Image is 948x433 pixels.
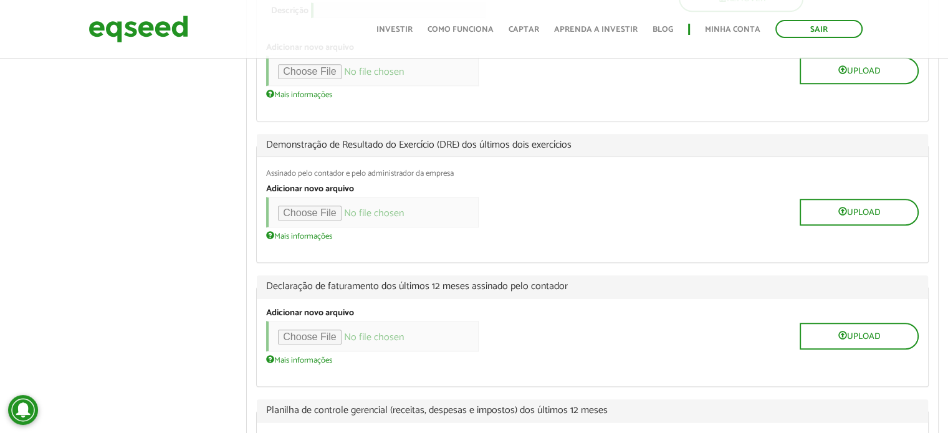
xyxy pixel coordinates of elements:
div: Assinado pelo contador e pelo administrador da empresa [266,169,919,178]
a: Minha conta [705,26,760,34]
label: Adicionar novo arquivo [266,309,354,318]
button: Upload [800,57,919,84]
a: Aprenda a investir [554,26,638,34]
a: Sair [775,20,863,38]
button: Upload [800,323,919,350]
img: EqSeed [89,12,188,45]
a: Mais informações [266,354,332,364]
button: Upload [800,199,919,226]
a: Mais informações [266,231,332,240]
a: Captar [509,26,539,34]
a: Como funciona [428,26,494,34]
label: Adicionar novo arquivo [266,185,354,194]
a: Mais informações [266,89,332,99]
span: Planilha de controle gerencial (receitas, despesas e impostos) dos últimos 12 meses [266,406,919,416]
a: Investir [376,26,413,34]
span: Demonstração de Resultado do Exercício (DRE) dos últimos dois exercícios [266,140,919,150]
span: Declaração de faturamento dos últimos 12 meses assinado pelo contador [266,282,919,292]
a: Blog [653,26,673,34]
